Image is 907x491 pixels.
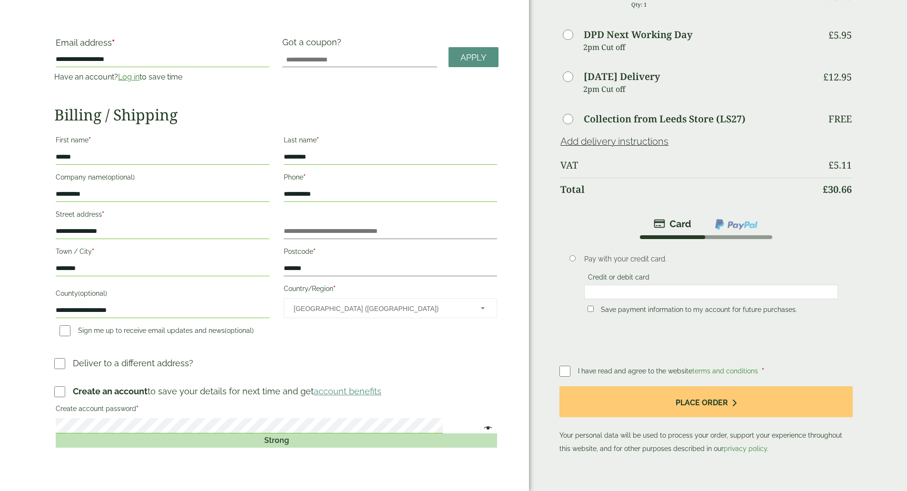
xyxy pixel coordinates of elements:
[136,405,139,412] abbr: required
[56,170,269,187] label: Company name
[692,367,758,375] a: terms and conditions
[313,248,316,255] abbr: required
[56,208,269,224] label: Street address
[460,52,487,63] span: Apply
[559,386,852,417] button: Place order
[583,82,816,96] p: 2pm Cut off
[56,402,497,418] label: Create account password
[828,29,834,41] span: £
[284,133,497,150] label: Last name
[724,445,767,452] a: privacy policy
[584,72,660,81] label: [DATE] Delivery
[112,38,115,48] abbr: required
[587,288,835,296] iframe: Secure card payment input frame
[78,290,107,297] span: (optional)
[73,385,381,398] p: to save your details for next time and get
[60,325,70,336] input: Sign me up to receive email updates and news(optional)
[56,327,258,337] label: Sign me up to receive email updates and news
[559,386,852,455] p: Your personal data will be used to process your order, support your experience throughout this we...
[823,70,828,83] span: £
[578,367,760,375] span: I have read and agree to the website
[225,327,254,334] span: (optional)
[284,245,497,261] label: Postcode
[631,1,647,8] small: Qty: 1
[584,114,746,124] label: Collection from Leeds Store (LS27)
[762,367,764,375] abbr: required
[106,173,135,181] span: (optional)
[56,287,269,303] label: County
[828,29,852,41] bdi: 5.95
[56,39,269,52] label: Email address
[714,218,758,230] img: ppcp-gateway.png
[92,248,94,255] abbr: required
[284,282,497,298] label: Country/Region
[54,71,270,83] p: Have an account? to save time
[584,273,653,284] label: Credit or debit card
[317,136,319,144] abbr: required
[560,136,668,147] a: Add delivery instructions
[654,218,691,230] img: stripe.png
[284,298,497,318] span: Country/Region
[102,210,104,218] abbr: required
[284,170,497,187] label: Phone
[583,40,816,54] p: 2pm Cut off
[828,113,852,125] p: Free
[54,106,498,124] h2: Billing / Shipping
[56,433,497,448] div: Strong
[560,154,816,177] th: VAT
[118,72,140,81] a: Log in
[823,183,828,196] span: £
[828,159,834,171] span: £
[314,386,381,396] a: account benefits
[73,386,148,396] strong: Create an account
[89,136,91,144] abbr: required
[828,159,852,171] bdi: 5.11
[73,357,193,370] p: Deliver to a different address?
[584,30,692,40] label: DPD Next Working Day
[597,306,801,316] label: Save payment information to my account for future purchases.
[560,178,816,201] th: Total
[449,47,498,68] a: Apply
[303,173,306,181] abbr: required
[294,299,468,319] span: United Kingdom (UK)
[56,245,269,261] label: Town / City
[282,37,345,52] label: Got a coupon?
[333,285,336,292] abbr: required
[823,183,852,196] bdi: 30.66
[56,133,269,150] label: First name
[823,70,852,83] bdi: 12.95
[584,254,838,264] p: Pay with your credit card.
